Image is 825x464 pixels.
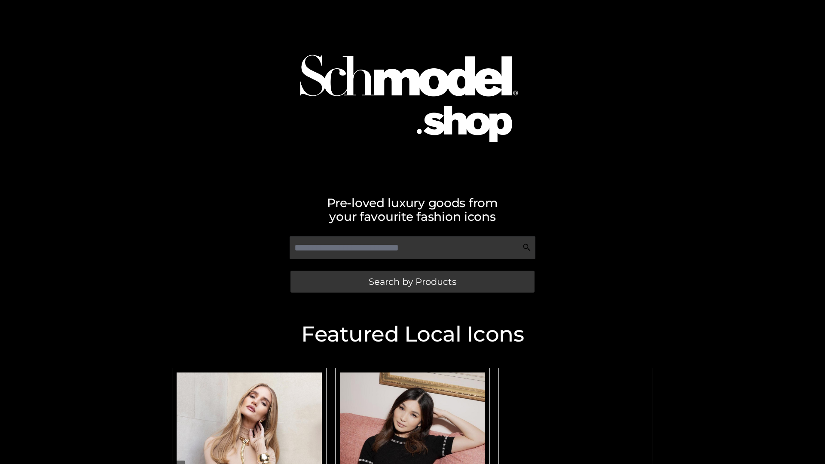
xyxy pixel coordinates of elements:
[369,277,456,286] span: Search by Products
[168,324,657,345] h2: Featured Local Icons​
[290,271,535,293] a: Search by Products
[168,196,657,223] h2: Pre-loved luxury goods from your favourite fashion icons
[522,243,531,252] img: Search Icon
